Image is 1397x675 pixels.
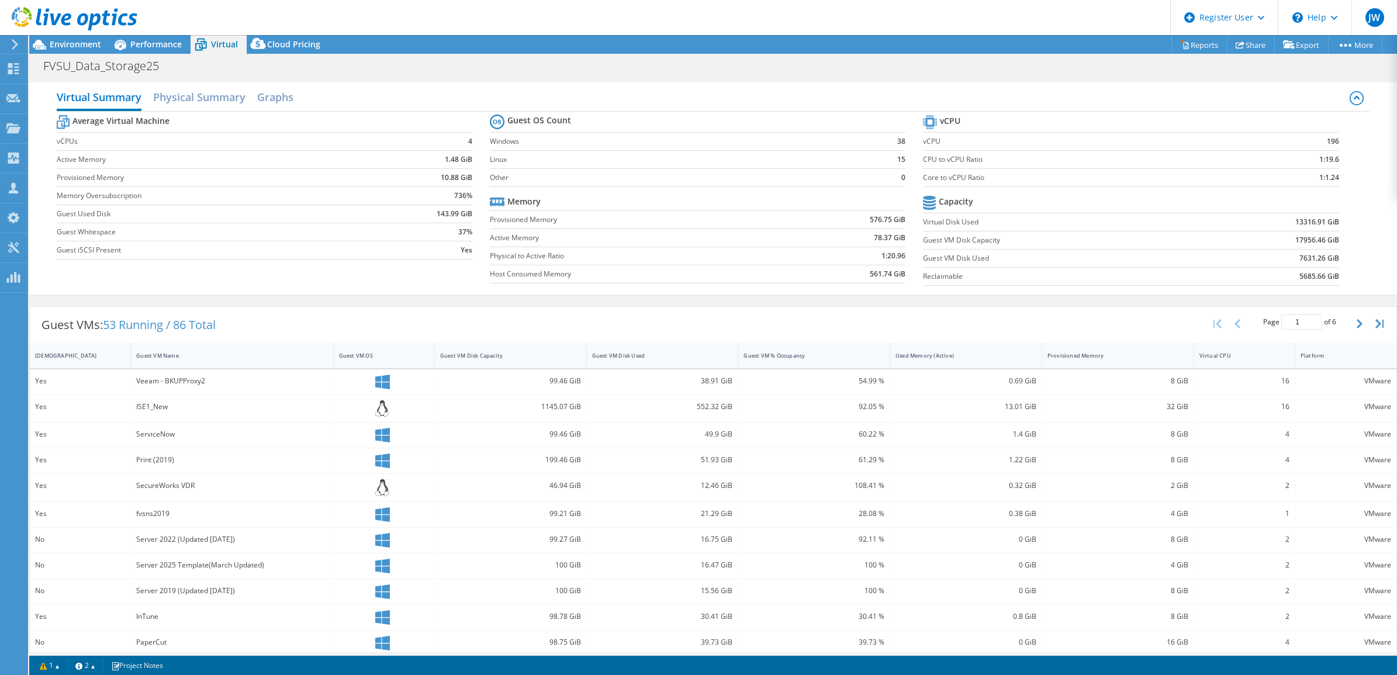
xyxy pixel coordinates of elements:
div: Veeam - BKUPProxy2 [136,375,327,387]
b: vCPU [940,115,960,127]
b: 561.74 GiB [870,268,905,280]
b: Average Virtual Machine [72,115,170,127]
div: Guest VMs: [30,307,227,343]
div: 54.99 % [744,375,884,387]
div: Yes [35,375,125,387]
b: 1:19.6 [1319,154,1339,165]
div: Guest VM Disk Capacity [440,352,567,359]
div: Guest VM % Occupancy [744,352,870,359]
label: vCPUs [57,136,373,147]
div: 2 GiB [1047,479,1188,492]
label: Core to vCPU Ratio [923,172,1244,184]
div: 8 GiB [1047,610,1188,623]
div: 0 GiB [895,636,1036,649]
div: 0 GiB [895,584,1036,597]
div: 99.21 GiB [440,507,581,520]
div: Yes [35,479,125,492]
label: Physical to Active Ratio [490,250,785,262]
div: Server 2022 (Updated [DATE]) [136,533,327,546]
div: 98.75 GiB [440,636,581,649]
div: Yes [35,507,125,520]
a: Reports [1171,36,1227,54]
div: 0.32 GiB [895,479,1036,492]
b: 4 [468,136,472,147]
div: 46.94 GiB [440,479,581,492]
div: 552.32 GiB [592,400,733,413]
div: 99.46 GiB [440,375,581,387]
b: 0 [901,172,905,184]
b: 5685.66 GiB [1299,271,1339,282]
div: Server 2025 Template(March Updated) [136,559,327,572]
label: Linux [490,154,867,165]
div: 21.29 GiB [592,507,733,520]
div: 39.73 % [744,636,884,649]
div: InTune [136,610,327,623]
div: [DEMOGRAPHIC_DATA] [35,352,111,359]
div: PaperCut [136,636,327,649]
b: 38 [897,136,905,147]
div: SecureWorks VDR [136,479,327,492]
div: 100 % [744,559,884,572]
span: Environment [50,39,101,50]
div: 1 [1199,507,1289,520]
b: 1.48 GiB [445,154,472,165]
div: 8 GiB [1047,428,1188,441]
div: Yes [35,428,125,441]
div: 16.75 GiB [592,533,733,546]
b: 736% [454,190,472,202]
div: No [35,636,125,649]
div: VMware [1301,610,1391,623]
a: Export [1274,36,1329,54]
div: No [35,559,125,572]
label: Virtual Disk Used [923,216,1195,228]
div: VMware [1301,428,1391,441]
b: 196 [1327,136,1339,147]
div: 0.8 GiB [895,610,1036,623]
div: VMware [1301,479,1391,492]
div: Guest VM Name [136,352,313,359]
label: Guest VM Disk Used [923,252,1195,264]
b: 1:20.96 [881,250,905,262]
span: 6 [1332,317,1336,327]
div: 100 % [744,584,884,597]
h1: FVSU_Data_Storage25 [38,60,177,72]
h2: Physical Summary [153,85,245,109]
div: Virtual CPU [1199,352,1275,359]
div: ServiceNow [136,428,327,441]
div: 8 GiB [1047,533,1188,546]
b: Guest OS Count [507,115,571,126]
div: 8 GiB [1047,584,1188,597]
div: 12.46 GiB [592,479,733,492]
div: 16.47 GiB [592,559,733,572]
b: 576.75 GiB [870,214,905,226]
div: Print (2019) [136,454,327,466]
div: Platform [1301,352,1377,359]
div: 2 [1199,533,1289,546]
a: More [1328,36,1382,54]
div: 4 GiB [1047,559,1188,572]
b: 143.99 GiB [437,208,472,220]
h2: Graphs [257,85,293,109]
span: JW [1365,8,1384,27]
div: 1145.07 GiB [440,400,581,413]
div: VMware [1301,584,1391,597]
label: Reclaimable [923,271,1195,282]
label: vCPU [923,136,1244,147]
div: 61.29 % [744,454,884,466]
div: No [35,584,125,597]
div: 16 GiB [1047,636,1188,649]
div: VMware [1301,533,1391,546]
a: Share [1227,36,1275,54]
div: Provisioned Memory [1047,352,1174,359]
div: 28.08 % [744,507,884,520]
label: Guest Used Disk [57,208,373,220]
div: Used Memory (Active) [895,352,1022,359]
span: Cloud Pricing [267,39,320,50]
label: Host Consumed Memory [490,268,785,280]
div: 13.01 GiB [895,400,1036,413]
div: 51.93 GiB [592,454,733,466]
div: 4 [1199,428,1289,441]
span: Performance [130,39,182,50]
div: 98.78 GiB [440,610,581,623]
div: VMware [1301,400,1391,413]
